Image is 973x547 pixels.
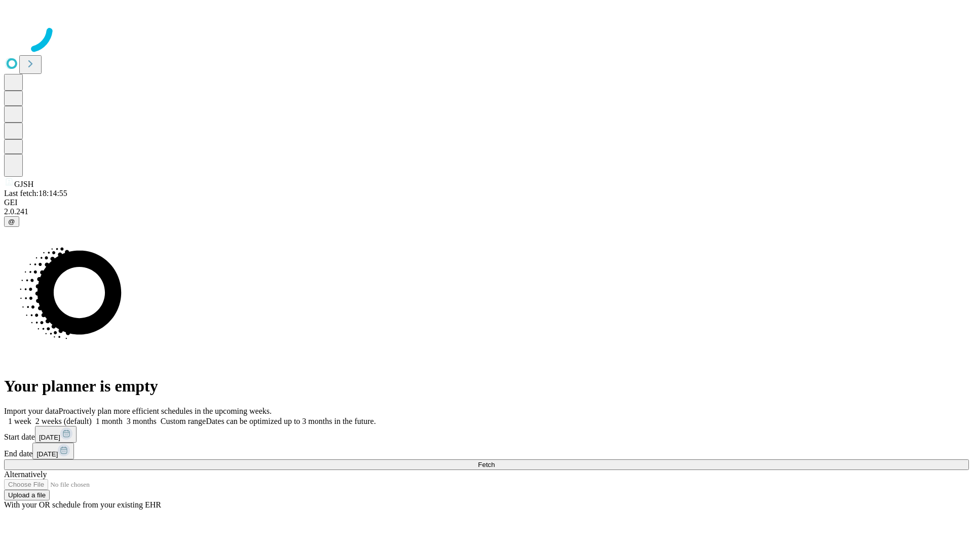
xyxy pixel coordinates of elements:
[35,426,77,443] button: [DATE]
[32,443,74,459] button: [DATE]
[35,417,92,425] span: 2 weeks (default)
[4,443,969,459] div: End date
[4,207,969,216] div: 2.0.241
[127,417,157,425] span: 3 months
[4,216,19,227] button: @
[4,198,969,207] div: GEI
[206,417,376,425] span: Dates can be optimized up to 3 months in the future.
[4,377,969,396] h1: Your planner is empty
[59,407,272,415] span: Proactively plan more efficient schedules in the upcoming weeks.
[39,434,60,441] span: [DATE]
[4,500,161,509] span: With your OR schedule from your existing EHR
[8,417,31,425] span: 1 week
[4,470,47,479] span: Alternatively
[478,461,495,468] span: Fetch
[8,218,15,225] span: @
[36,450,58,458] span: [DATE]
[161,417,206,425] span: Custom range
[4,407,59,415] span: Import your data
[96,417,123,425] span: 1 month
[4,426,969,443] div: Start date
[4,459,969,470] button: Fetch
[14,180,33,188] span: GJSH
[4,490,50,500] button: Upload a file
[4,189,67,198] span: Last fetch: 18:14:55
